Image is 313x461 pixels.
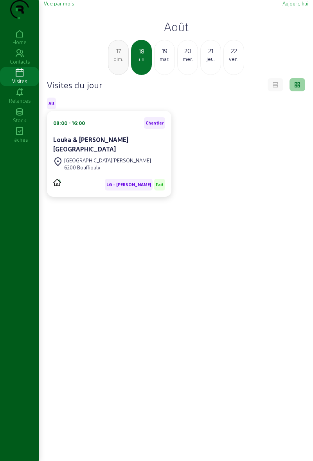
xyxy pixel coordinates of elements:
div: [GEOGRAPHIC_DATA][PERSON_NAME] [64,157,151,164]
img: PVELEC [53,179,61,186]
div: 18 [132,46,151,56]
div: 19 [155,46,174,55]
div: lun. [132,56,151,63]
cam-card-title: Louka & [PERSON_NAME][GEOGRAPHIC_DATA] [53,136,128,153]
span: All [49,101,54,106]
div: 08:00 - 16:00 [53,119,85,126]
div: 21 [201,46,221,55]
div: 17 [108,46,128,55]
div: 6200 Bouffioulx [64,164,151,171]
span: Aujourd'hui [282,0,308,6]
h2: Août [44,20,308,34]
span: LG - [PERSON_NAME] [106,182,151,187]
span: Chantier [146,120,164,126]
div: dim. [108,55,128,62]
h4: Visites du jour [47,79,102,90]
div: ven. [224,55,244,62]
div: jeu. [201,55,221,62]
div: mar. [155,55,174,62]
div: 22 [224,46,244,55]
span: Fait [156,182,164,187]
div: mer. [178,55,198,62]
div: 20 [178,46,198,55]
span: Vue par mois [44,0,74,6]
